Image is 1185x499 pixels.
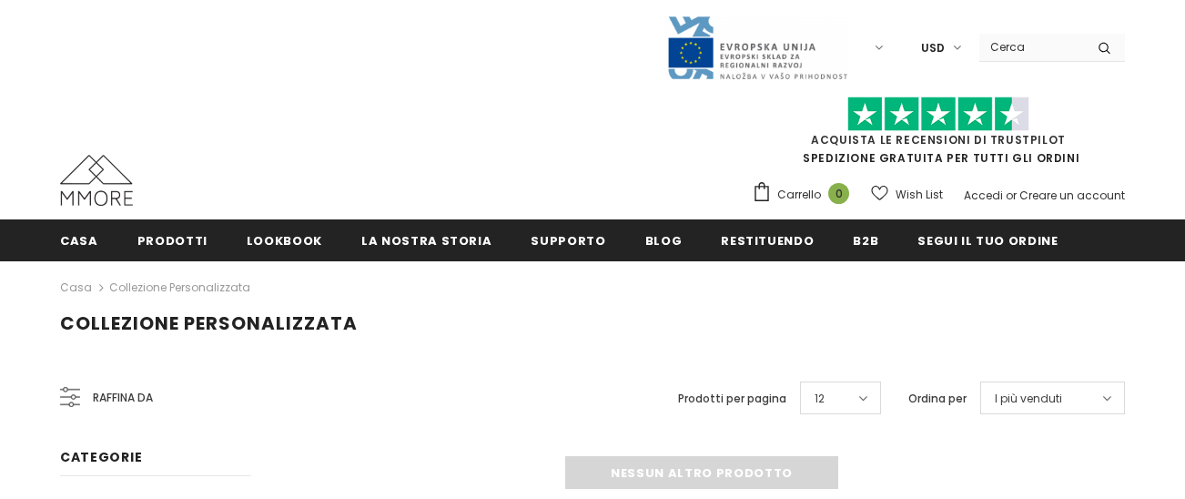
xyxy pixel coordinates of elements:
a: Casa [60,277,92,299]
span: Lookbook [247,232,322,249]
span: or [1006,188,1017,203]
span: Casa [60,232,98,249]
a: Javni Razpis [666,39,848,55]
label: Ordina per [908,390,967,408]
img: Casi MMORE [60,155,133,206]
span: USD [921,39,945,57]
span: SPEDIZIONE GRATUITA PER TUTTI GLI ORDINI [752,105,1125,166]
a: Acquista le recensioni di TrustPilot [811,132,1066,148]
span: Categorie [60,448,142,466]
a: Accedi [964,188,1003,203]
a: La nostra storia [361,219,491,260]
span: Segui il tuo ordine [917,232,1058,249]
a: Wish List [871,178,943,210]
a: Collezione personalizzata [109,280,250,295]
label: Prodotti per pagina [678,390,786,408]
span: Raffina da [93,388,153,408]
a: Creare un account [1019,188,1125,203]
img: Fidati di Pilot Stars [847,97,1029,132]
span: La nostra storia [361,232,491,249]
span: Wish List [896,186,943,204]
a: supporto [531,219,605,260]
span: Collezione personalizzata [60,311,358,336]
span: Blog [645,232,683,249]
span: 12 [815,390,825,408]
span: I più venduti [995,390,1062,408]
span: Carrello [777,186,821,204]
a: B2B [853,219,878,260]
a: Prodotti [137,219,208,260]
span: Prodotti [137,232,208,249]
a: Segui il tuo ordine [917,219,1058,260]
a: Lookbook [247,219,322,260]
a: Casa [60,219,98,260]
a: Blog [645,219,683,260]
span: supporto [531,232,605,249]
span: 0 [828,183,849,204]
input: Search Site [979,34,1084,60]
span: B2B [853,232,878,249]
a: Carrello 0 [752,181,858,209]
a: Restituendo [721,219,814,260]
img: Javni Razpis [666,15,848,81]
span: Restituendo [721,232,814,249]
